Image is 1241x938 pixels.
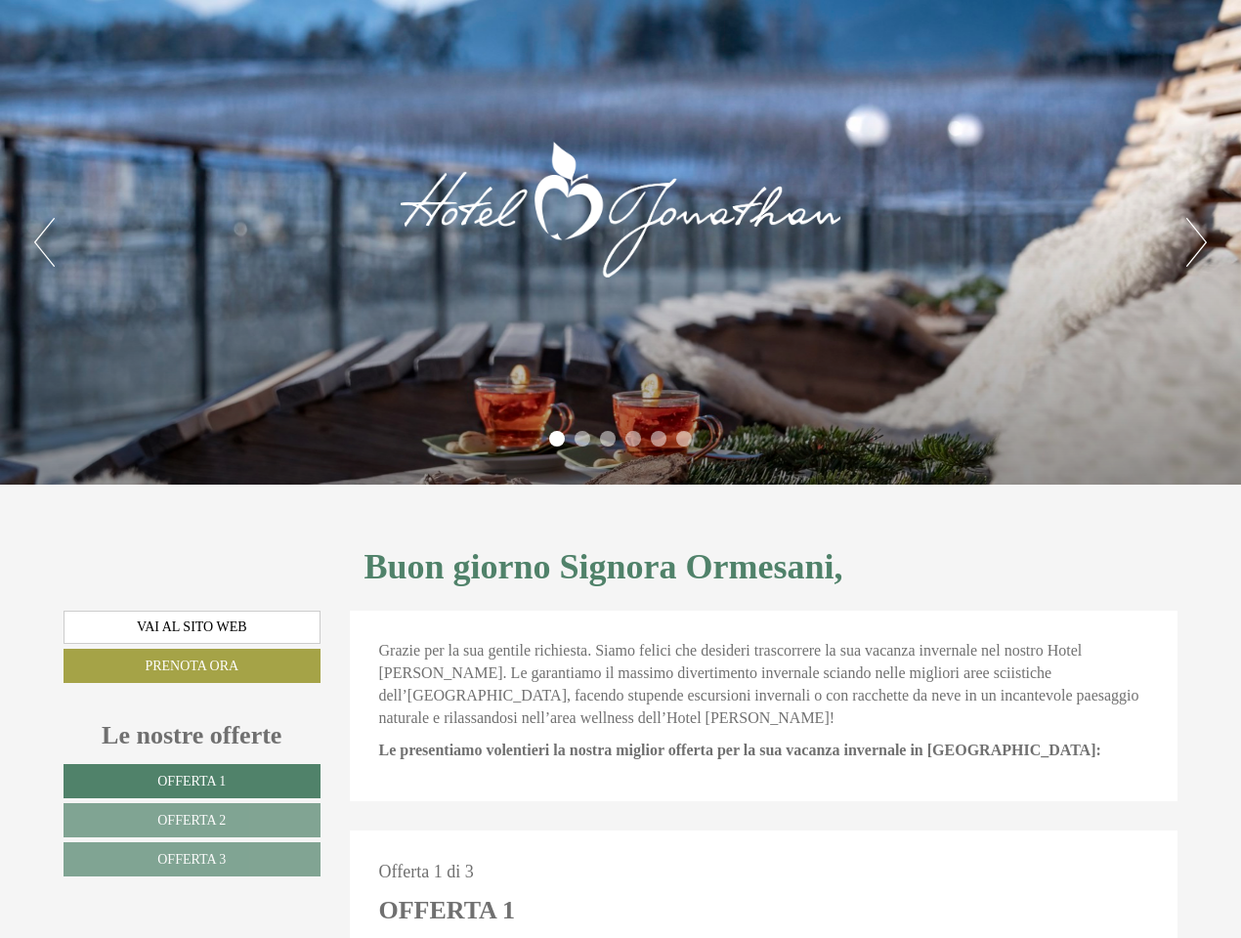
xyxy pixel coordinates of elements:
a: Prenota ora [64,649,321,683]
div: Le nostre offerte [64,717,321,753]
button: Previous [34,218,55,267]
p: Grazie per la sua gentile richiesta. Siamo felici che desideri trascorrere la sua vacanza inverna... [379,640,1149,729]
span: Offerta 3 [157,852,226,867]
a: Vai al sito web [64,611,321,644]
h1: Buon giorno Signora Ormesani, [364,548,843,587]
span: Offerta 1 di 3 [379,862,474,881]
span: Offerta 2 [157,813,226,828]
div: Offerta 1 [379,892,515,928]
strong: Le presentiamo volentieri la nostra miglior offerta per la sua vacanza invernale in [GEOGRAPHIC_D... [379,742,1101,758]
button: Next [1186,218,1207,267]
span: Offerta 1 [157,774,226,789]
